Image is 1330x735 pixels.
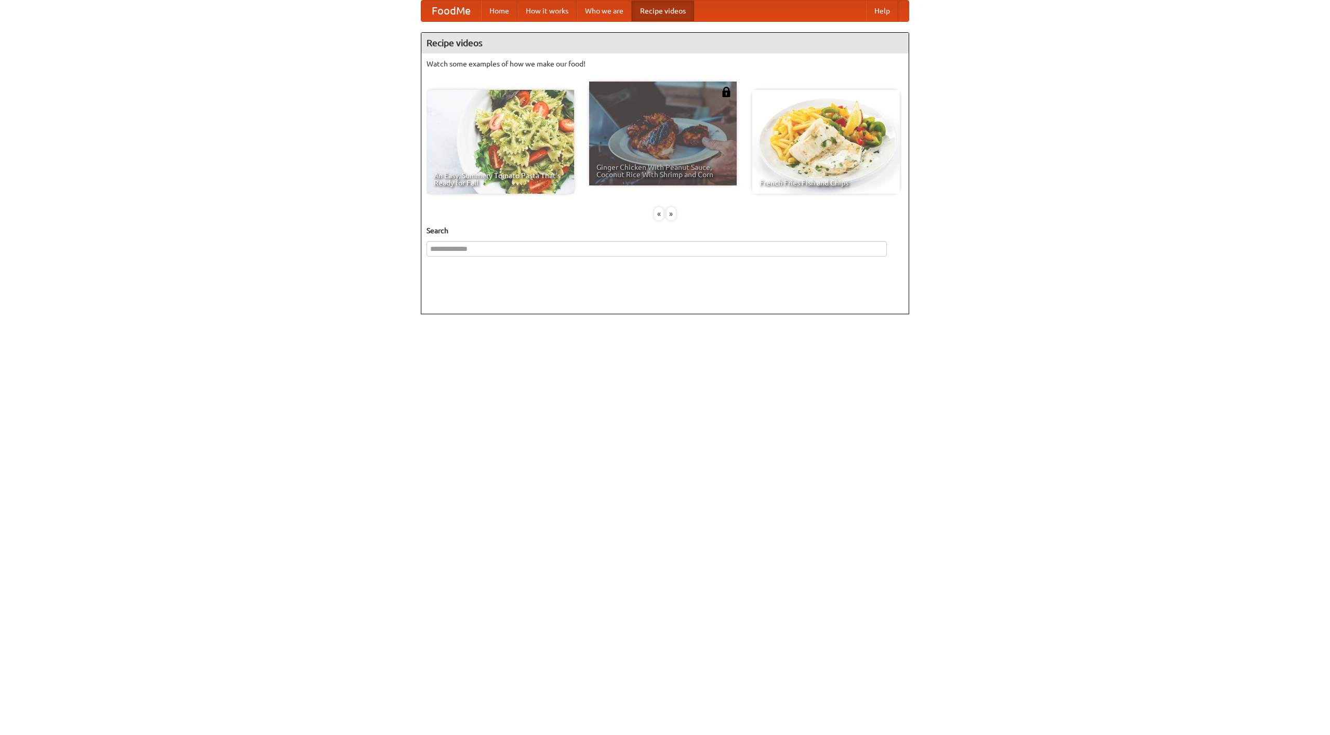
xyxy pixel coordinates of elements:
[427,225,903,236] h5: Search
[517,1,577,21] a: How it works
[866,1,898,21] a: Help
[760,179,893,186] span: French Fries Fish and Chips
[577,1,632,21] a: Who we are
[654,207,663,220] div: «
[421,33,909,54] h4: Recipe videos
[667,207,676,220] div: »
[632,1,694,21] a: Recipe videos
[721,87,731,97] img: 483408.png
[434,172,567,186] span: An Easy, Summery Tomato Pasta That's Ready for Fall
[481,1,517,21] a: Home
[752,90,900,194] a: French Fries Fish and Chips
[421,1,481,21] a: FoodMe
[427,59,903,69] p: Watch some examples of how we make our food!
[427,90,574,194] a: An Easy, Summery Tomato Pasta That's Ready for Fall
